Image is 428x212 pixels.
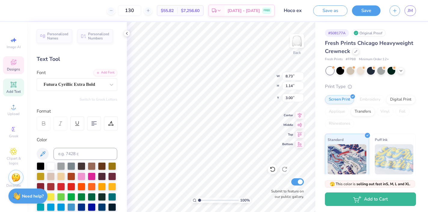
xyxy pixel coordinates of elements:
[282,132,293,137] span: Top
[325,192,416,206] button: Add to Cart
[93,69,117,76] div: Add Font
[3,156,24,166] span: Clipart & logos
[47,32,69,40] span: Personalized Names
[37,55,117,63] div: Text Tool
[352,5,381,16] button: Save
[7,67,20,72] span: Designs
[386,95,415,104] div: Digital Print
[53,148,117,160] input: e.g. 7428 c
[325,119,354,128] div: Rhinestones
[88,32,109,40] span: Personalized Numbers
[264,8,270,13] span: FREE
[405,5,416,16] a: JM
[80,97,117,102] button: Switch to Greek Letters
[352,29,386,37] div: Original Proof
[325,29,349,37] div: # 508177A
[282,142,293,146] span: Bottom
[181,8,200,14] span: $7,256.60
[346,57,356,62] span: # FP88
[291,35,303,47] img: Back
[37,108,118,115] div: Format
[395,107,409,116] div: Foil
[375,144,414,174] img: Puff Ink
[325,107,349,116] div: Applique
[375,136,387,143] span: Puff Ink
[325,39,413,55] span: Fresh Prints Chicago Heavyweight Crewneck
[282,123,293,127] span: Middle
[6,89,21,94] span: Add Text
[325,57,343,62] span: Fresh Prints
[6,183,21,188] span: Decorate
[268,189,304,199] label: Submit to feature on our public gallery.
[228,8,260,14] span: [DATE] - [DATE]
[356,95,384,104] div: Embroidery
[377,107,393,116] div: Vinyl
[282,113,293,117] span: Center
[408,7,413,14] span: JM
[328,136,344,143] span: Standard
[240,198,250,203] span: 100 %
[359,57,389,62] span: Minimum Order: 12 +
[330,181,411,187] span: This color is .
[37,69,46,76] label: Font
[8,111,20,116] span: Upload
[325,95,354,104] div: Screen Print
[9,134,18,139] span: Greek
[293,50,301,55] div: Back
[161,8,174,14] span: $55.82
[7,45,21,49] span: Image AI
[313,5,347,16] button: Save as
[328,144,366,174] img: Standard
[37,136,117,143] div: Color
[22,193,44,199] strong: Need help?
[356,182,410,186] strong: selling out fast in S, M, L and XL
[330,181,335,187] span: 🫣
[279,5,309,17] input: Untitled Design
[351,107,375,116] div: Transfers
[118,5,141,16] input: – –
[325,83,416,90] div: Print Type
